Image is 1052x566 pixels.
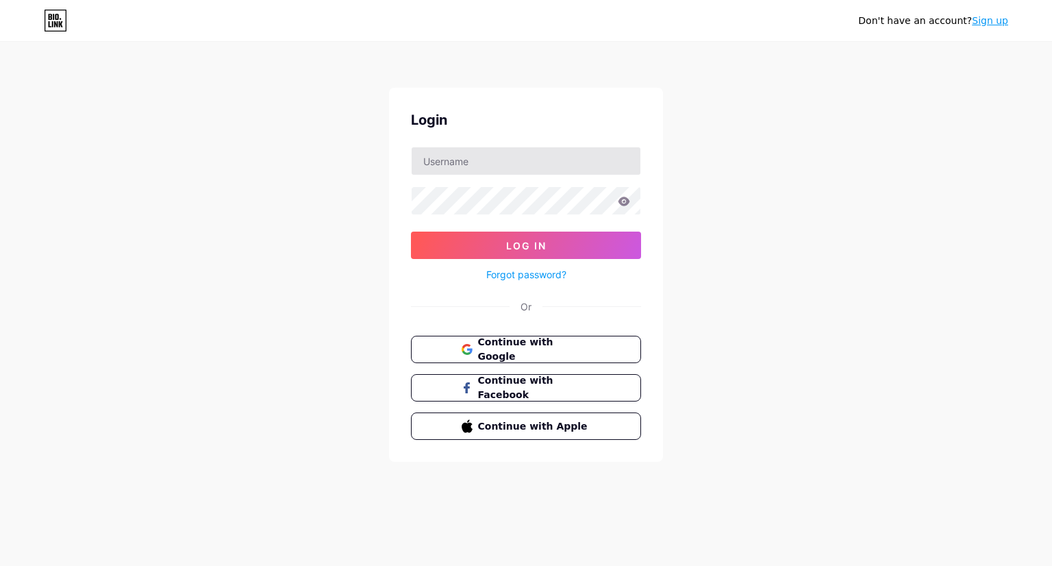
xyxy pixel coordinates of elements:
[412,147,640,175] input: Username
[486,267,566,282] a: Forgot password?
[478,373,591,402] span: Continue with Facebook
[521,299,531,314] div: Or
[411,374,641,402] button: Continue with Facebook
[411,413,641,440] button: Continue with Apple
[506,240,547,251] span: Log In
[478,419,591,434] span: Continue with Apple
[411,110,641,130] div: Login
[411,232,641,259] button: Log In
[972,15,1008,26] a: Sign up
[411,336,641,363] button: Continue with Google
[858,14,1008,28] div: Don't have an account?
[478,335,591,364] span: Continue with Google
